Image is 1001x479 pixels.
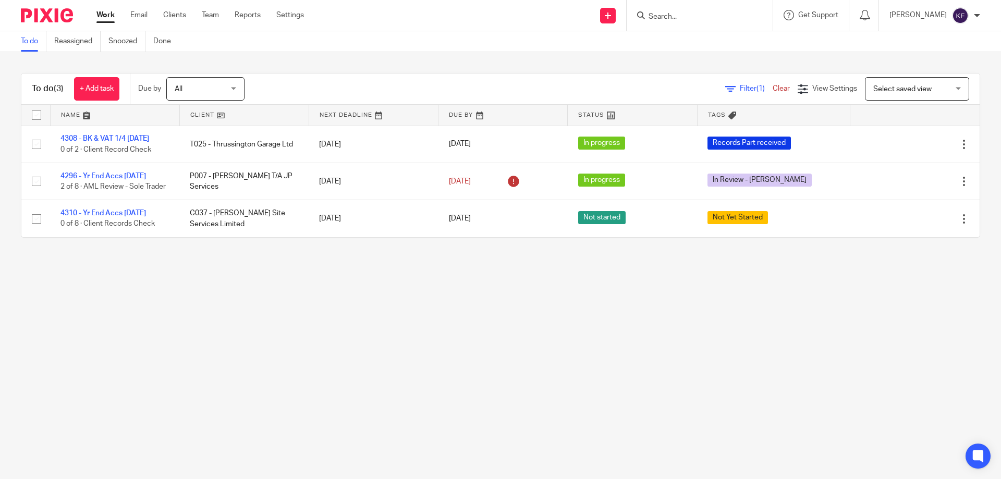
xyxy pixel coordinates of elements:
a: 4308 - BK & VAT 1/4 [DATE] [60,135,149,142]
a: Clients [163,10,186,20]
td: C037 - [PERSON_NAME] Site Services Limited [179,200,309,237]
a: Clear [773,85,790,92]
img: Pixie [21,8,73,22]
a: Reassigned [54,31,101,52]
h1: To do [32,83,64,94]
span: (3) [54,84,64,93]
span: [DATE] [449,141,471,148]
span: 0 of 2 · Client Record Check [60,146,151,153]
td: [DATE] [309,126,438,163]
span: Records Part received [707,137,791,150]
td: [DATE] [309,163,438,200]
span: Tags [708,112,726,118]
span: Select saved view [873,85,932,93]
span: All [175,85,182,93]
a: Work [96,10,115,20]
span: Filter [740,85,773,92]
a: To do [21,31,46,52]
a: 4310 - Yr End Accs [DATE] [60,210,146,217]
span: Not started [578,211,626,224]
td: P007 - [PERSON_NAME] T/A JP Services [179,163,309,200]
a: Email [130,10,148,20]
a: Reports [235,10,261,20]
span: [DATE] [449,178,471,185]
a: + Add task [74,77,119,101]
a: Snoozed [108,31,145,52]
a: Team [202,10,219,20]
span: 2 of 8 · AML Review - Sole Trader [60,183,166,190]
span: View Settings [812,85,857,92]
td: [DATE] [309,200,438,237]
td: T025 - Thrussington Garage Ltd [179,126,309,163]
span: In Review - [PERSON_NAME] [707,174,812,187]
a: Settings [276,10,304,20]
span: Not Yet Started [707,211,768,224]
a: 4296 - Yr End Accs [DATE] [60,173,146,180]
p: Due by [138,83,161,94]
input: Search [648,13,741,22]
span: In progress [578,137,625,150]
span: [DATE] [449,215,471,222]
span: Get Support [798,11,838,19]
span: In progress [578,174,625,187]
span: (1) [756,85,765,92]
img: svg%3E [952,7,969,24]
a: Done [153,31,179,52]
p: [PERSON_NAME] [889,10,947,20]
span: 0 of 8 · Client Records Check [60,220,155,228]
